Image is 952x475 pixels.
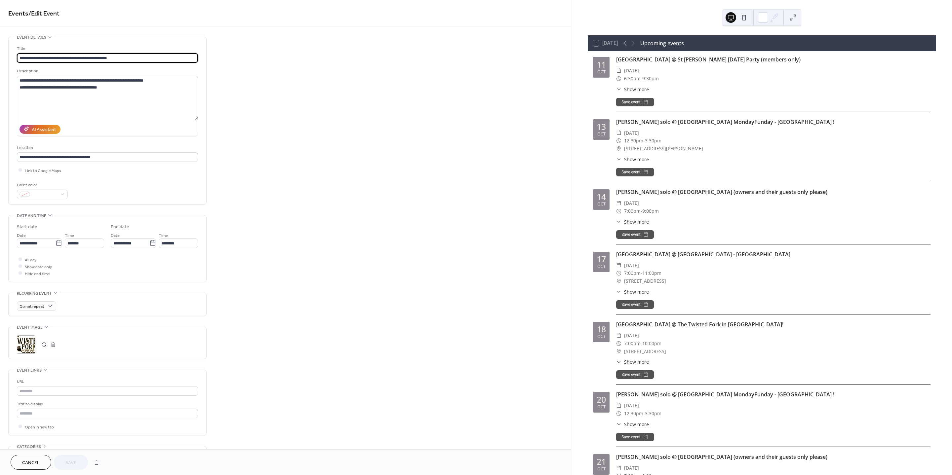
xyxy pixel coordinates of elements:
span: 10:00pm [642,340,661,347]
div: ​ [616,207,621,215]
span: - [641,75,642,83]
span: Event links [17,367,42,374]
span: Time [159,232,168,239]
div: [PERSON_NAME] solo @ [GEOGRAPHIC_DATA] MondayFunday - [GEOGRAPHIC_DATA] ! [616,118,931,126]
span: Show more [624,421,649,428]
div: URL [17,378,197,385]
span: 12:30pm [624,137,643,145]
div: [PERSON_NAME] solo @ [GEOGRAPHIC_DATA] (owners and their guests only please) [616,453,931,461]
div: 14 [597,193,606,201]
div: ​ [616,421,621,428]
span: Show more [624,218,649,225]
div: Text to display [17,401,197,408]
span: Show more [624,288,649,295]
div: Oct [597,405,606,409]
div: [PERSON_NAME] solo @ [GEOGRAPHIC_DATA] (owners and their guests only please) [616,188,931,196]
div: Upcoming events [640,39,684,47]
span: Recurring event [17,290,52,297]
span: Time [65,232,74,239]
button: ​Show more [616,421,649,428]
div: End date [111,224,129,231]
div: Title [17,45,197,52]
span: [DATE] [624,199,639,207]
div: ​ [616,75,621,83]
div: ; [17,335,35,354]
div: ​ [616,464,621,472]
span: Date [17,232,26,239]
span: 7:00pm [624,207,641,215]
button: ​Show more [616,218,649,225]
div: ​ [616,269,621,277]
span: [DATE] [624,262,639,270]
span: Show more [624,86,649,93]
div: Description [17,68,197,75]
div: Oct [597,467,606,471]
span: 9:30pm [642,75,659,83]
button: Save event [616,433,654,441]
div: Start date [17,224,37,231]
div: [PERSON_NAME] solo @ [GEOGRAPHIC_DATA] MondayFunday - [GEOGRAPHIC_DATA] ! [616,390,931,398]
span: - [641,269,642,277]
span: [DATE] [624,402,639,410]
span: Hide end time [25,270,50,277]
span: Show more [624,358,649,365]
div: ​ [616,156,621,163]
div: ​ [616,347,621,355]
button: Save event [616,230,654,239]
span: [DATE] [624,67,639,75]
button: Save event [616,168,654,176]
div: [GEOGRAPHIC_DATA] @ St [PERSON_NAME] [DATE] Party (members only) [616,55,931,63]
div: Oct [597,132,606,136]
span: Date and time [17,212,46,219]
span: Show date only [25,263,52,270]
div: ​ [616,129,621,137]
span: 6:30pm [624,75,641,83]
button: Save event [616,98,654,106]
div: ••• [9,446,206,460]
span: 11:00pm [642,269,661,277]
button: Cancel [11,455,51,470]
span: [DATE] [624,129,639,137]
span: 3:30pm [645,137,661,145]
div: ​ [616,358,621,365]
button: ​Show more [616,288,649,295]
span: / Edit Event [28,7,59,20]
div: ​ [616,277,621,285]
span: - [641,340,642,347]
div: 18 [597,325,606,333]
div: Oct [597,265,606,269]
div: ​ [616,86,621,93]
div: 13 [597,123,606,131]
button: ​Show more [616,156,649,163]
span: - [643,137,645,145]
div: 21 [597,457,606,466]
div: Oct [597,202,606,206]
div: [GEOGRAPHIC_DATA] @ [GEOGRAPHIC_DATA] - [GEOGRAPHIC_DATA] [616,250,931,258]
span: Cancel [22,459,40,466]
span: - [643,410,645,418]
span: Event image [17,324,43,331]
span: [STREET_ADDRESS] [624,347,666,355]
button: Save event [616,300,654,309]
div: 11 [597,60,606,69]
span: [STREET_ADDRESS] [624,277,666,285]
div: AI Assistant [32,126,56,133]
div: ​ [616,410,621,418]
button: AI Assistant [20,125,60,134]
div: 17 [597,255,606,263]
div: Oct [597,335,606,339]
div: ​ [616,262,621,270]
span: 7:00pm [624,269,641,277]
div: ​ [616,332,621,340]
span: Open in new tab [25,423,54,430]
div: ​ [616,402,621,410]
div: ​ [616,199,621,207]
span: Categories [17,443,41,450]
div: ​ [616,340,621,347]
div: ​ [616,67,621,75]
span: Date [111,232,120,239]
button: ​Show more [616,358,649,365]
span: 3:30pm [645,410,661,418]
div: Oct [597,70,606,74]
